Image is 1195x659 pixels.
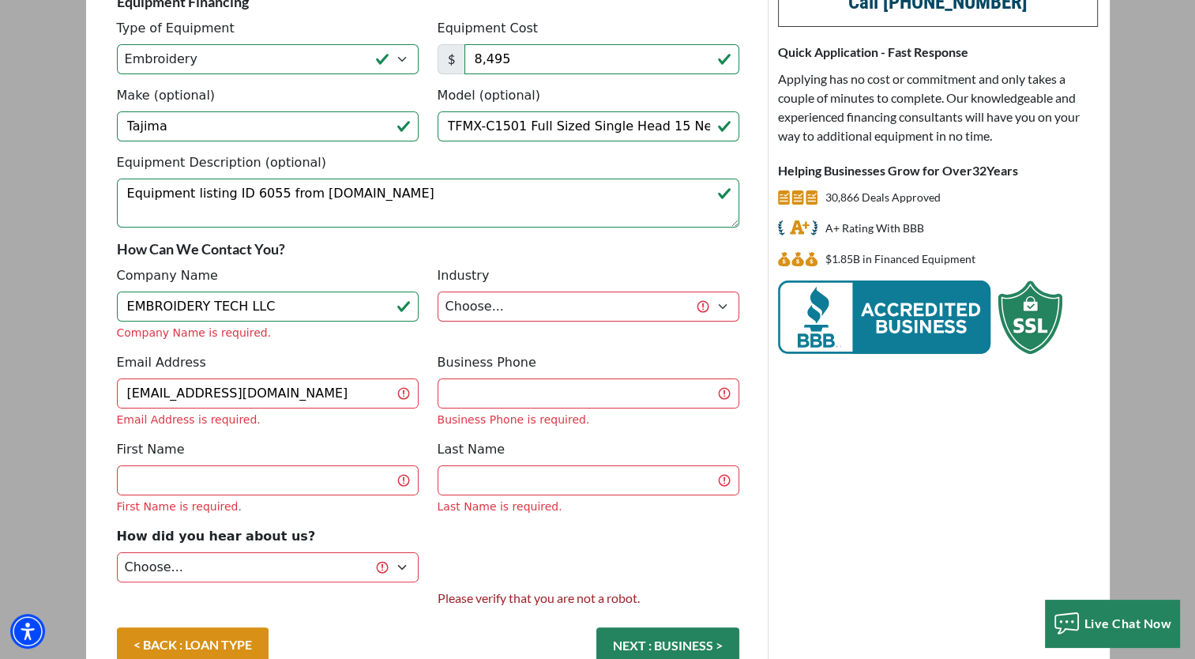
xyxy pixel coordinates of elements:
label: Industry [438,266,490,285]
label: Type of Equipment [117,19,235,38]
p: A+ Rating With BBB [825,219,924,238]
span: $ [438,44,465,74]
label: Company Name [117,266,218,285]
p: 30,866 Deals Approved [825,188,941,207]
label: Equipment Description (optional) [117,153,326,172]
label: First Name [117,440,185,459]
div: Business Phone is required. [438,412,739,428]
p: $1,852,571,940 in Financed Equipment [825,250,975,269]
p: Applying has no cost or commitment and only takes a couple of minutes to complete. Our knowledgea... [778,70,1098,145]
span: Please verify that you are not a robot. [438,589,739,608]
iframe: reCAPTCHA [438,527,678,589]
label: Last Name [438,440,505,459]
span: 32 [972,163,986,178]
p: Quick Application - Fast Response [778,43,1098,62]
p: Helping Businesses Grow for Over Years [778,161,1098,180]
label: Equipment Cost [438,19,539,38]
img: BBB Acredited Business and SSL Protection [778,281,1062,354]
label: Model (optional) [438,86,540,105]
label: Email Address [117,353,206,372]
div: Company Name is required. [117,325,419,341]
p: How Can We Contact You? [117,239,739,258]
button: Live Chat Now [1045,600,1180,647]
div: Accessibility Menu [10,614,45,649]
div: Email Address is required. [117,412,419,428]
span: Live Chat Now [1084,616,1172,631]
label: Business Phone [438,353,536,372]
label: How did you hear about us? [117,527,316,546]
div: First Name is required. [117,499,419,515]
label: Make (optional) [117,86,216,105]
div: Last Name is required. [438,499,739,515]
